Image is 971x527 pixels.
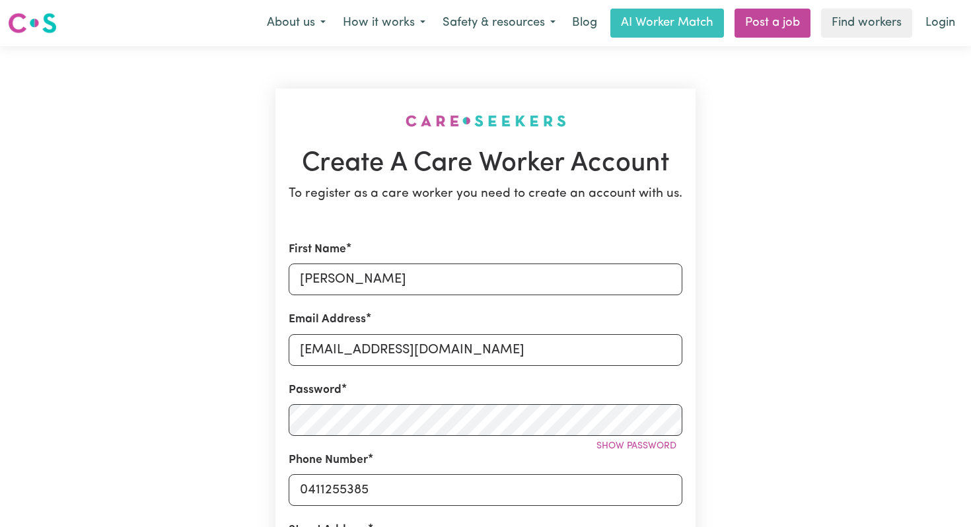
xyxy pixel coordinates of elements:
[289,263,682,295] input: e.g. Daniela
[917,9,963,38] a: Login
[564,9,605,38] a: Blog
[334,9,434,37] button: How it works
[8,11,57,35] img: Careseekers logo
[610,9,724,38] a: AI Worker Match
[8,8,57,38] a: Careseekers logo
[289,185,682,204] p: To register as a care worker you need to create an account with us.
[289,241,346,258] label: First Name
[258,9,334,37] button: About us
[596,441,676,451] span: Show password
[735,9,810,38] a: Post a job
[289,452,368,469] label: Phone Number
[289,148,682,180] h1: Create A Care Worker Account
[434,9,564,37] button: Safety & resources
[591,436,682,456] button: Show password
[289,474,682,506] input: e.g. 0412 345 678
[289,311,366,328] label: Email Address
[821,9,912,38] a: Find workers
[289,382,342,399] label: Password
[289,334,682,366] input: e.g. daniela.d88@gmail.com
